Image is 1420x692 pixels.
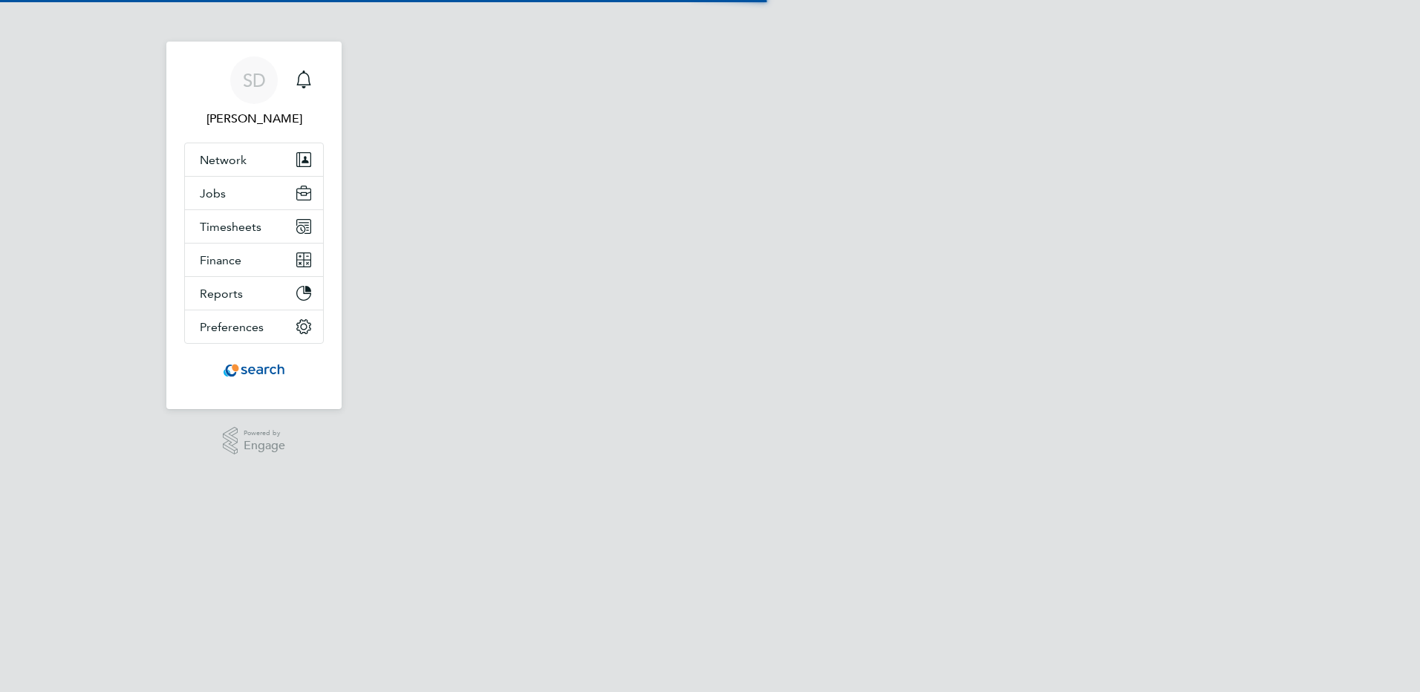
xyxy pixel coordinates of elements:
[166,42,342,409] nav: Main navigation
[223,427,286,455] a: Powered byEngage
[185,310,323,343] button: Preferences
[184,56,324,128] a: SD[PERSON_NAME]
[185,177,323,209] button: Jobs
[200,186,226,200] span: Jobs
[200,220,261,234] span: Timesheets
[184,359,324,382] a: Go to home page
[200,320,264,334] span: Preferences
[244,440,285,452] span: Engage
[185,277,323,310] button: Reports
[200,253,241,267] span: Finance
[224,359,285,382] img: searchconsultancy-logo-retina.png
[184,110,324,128] span: Stephen Dowie
[200,153,247,167] span: Network
[243,71,266,90] span: SD
[200,287,243,301] span: Reports
[244,427,285,440] span: Powered by
[185,244,323,276] button: Finance
[185,210,323,243] button: Timesheets
[185,143,323,176] button: Network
